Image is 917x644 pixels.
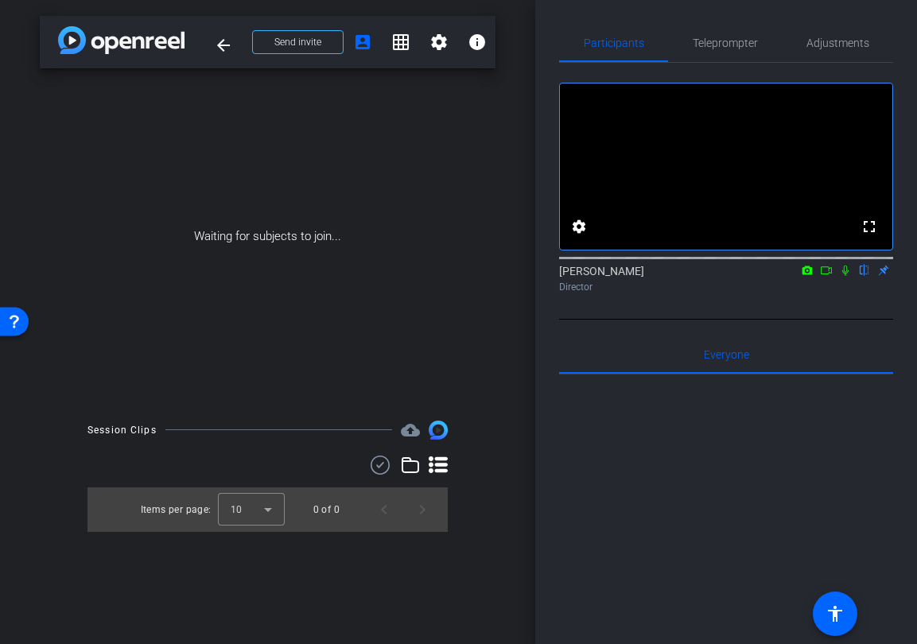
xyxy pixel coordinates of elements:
[693,37,758,48] span: Teleprompter
[468,33,487,52] mat-icon: info
[826,604,845,623] mat-icon: accessibility
[87,422,157,438] div: Session Clips
[391,33,410,52] mat-icon: grid_on
[214,36,233,55] mat-icon: arrow_back
[855,262,874,277] mat-icon: flip
[584,37,644,48] span: Participants
[429,33,449,52] mat-icon: settings
[40,68,495,405] div: Waiting for subjects to join...
[860,217,879,236] mat-icon: fullscreen
[141,502,212,518] div: Items per page:
[353,33,372,52] mat-icon: account_box
[58,26,185,54] img: app-logo
[806,37,869,48] span: Adjustments
[274,36,321,48] span: Send invite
